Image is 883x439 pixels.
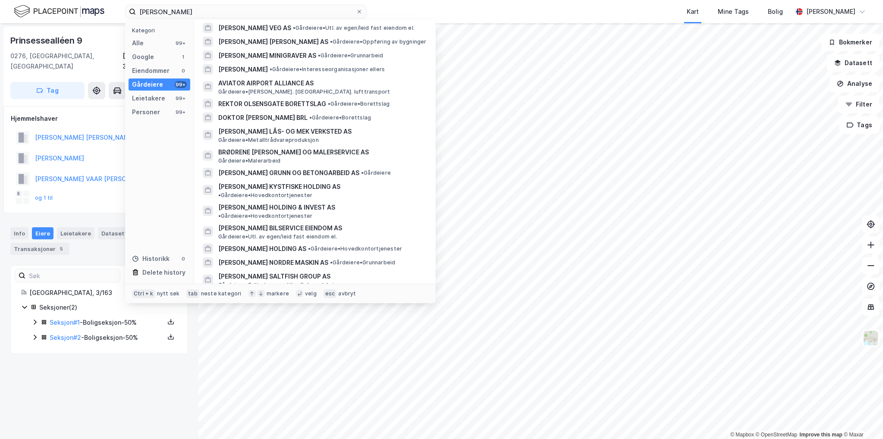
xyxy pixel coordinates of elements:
span: BRØDRENE [PERSON_NAME] OG MALERSERVICE AS [218,147,425,157]
span: • [330,38,333,45]
div: 99+ [175,95,187,102]
div: Prinsessealléen 9 [10,34,84,47]
span: AVIATOR AIRPORT ALLIANCE AS [218,78,425,88]
div: Hjemmelshaver [11,113,188,124]
div: [PERSON_NAME] [806,6,855,17]
div: 5 [57,245,66,253]
span: [PERSON_NAME] GRUNN OG BETONGARBEID AS [218,168,359,178]
div: Delete history [142,267,185,278]
div: Datasett [98,227,130,239]
button: Tags [839,116,880,134]
span: Gårdeiere • Hovedkontortjenester [218,192,312,199]
span: • [293,25,295,31]
span: [PERSON_NAME] NORDRE MASKIN AS [218,257,328,268]
div: Personer [132,107,160,117]
span: Gårdeiere • Interesseorganisasjoner ellers [270,66,385,73]
img: logo.f888ab2527a4732fd821a326f86c7f29.svg [14,4,104,19]
div: 99+ [175,109,187,116]
div: Kategori [132,27,190,34]
a: OpenStreetMap [756,432,798,438]
div: 1 [180,53,187,60]
div: Kart [687,6,699,17]
div: tab [186,289,199,298]
div: Mine Tags [718,6,749,17]
img: Z [863,330,879,346]
span: Gårdeiere • [PERSON_NAME]. [GEOGRAPHIC_DATA]. lufttransport [218,88,390,95]
div: 0 [180,67,187,74]
div: Gårdeiere [132,79,163,90]
span: DOKTOR [PERSON_NAME] BRL [218,113,308,123]
div: [GEOGRAPHIC_DATA], 3/163 [29,288,177,298]
div: markere [267,290,289,297]
span: • [218,192,221,198]
span: • [270,66,272,72]
span: Gårdeiere • Grunnarbeid [330,259,395,266]
span: [PERSON_NAME] HOLDING & INVEST AS [218,202,335,213]
span: • [308,245,311,252]
span: [PERSON_NAME] MINIGRAVER AS [218,50,316,61]
span: [PERSON_NAME] [PERSON_NAME] AS [218,37,328,47]
div: esc [324,289,337,298]
span: Gårdeiere • Salt-, tørr- og klippfiskproduksjon [218,282,341,288]
div: 99+ [175,40,187,47]
span: • [330,259,333,266]
div: Bolig [768,6,783,17]
span: [PERSON_NAME] HOLDING AS [218,244,306,254]
div: Info [10,227,28,239]
div: Google [132,52,154,62]
div: Seksjoner ( 2 ) [39,302,177,313]
span: Gårdeiere • Hovedkontortjenester [308,245,402,252]
span: Gårdeiere [361,169,391,176]
button: Tag [10,82,85,99]
div: Historikk [132,254,170,264]
span: REKTOR OLSENSGATE BORETTSLAG [218,99,326,109]
span: Gårdeiere • Borettslag [328,100,390,107]
div: - Boligseksjon - 50% [50,317,164,328]
a: Improve this map [800,432,842,438]
input: Søk [25,269,120,282]
span: • [328,100,330,107]
div: Alle [132,38,144,48]
span: • [309,114,312,121]
div: Transaksjoner [10,243,69,255]
span: [PERSON_NAME] SALTFISH GROUP AS [218,271,425,282]
div: avbryt [338,290,356,297]
button: Filter [838,96,880,113]
span: Gårdeiere • Hovedkontortjenester [218,213,312,219]
span: [PERSON_NAME] KYSTFISKE HOLDING AS [218,182,340,192]
div: Ctrl + k [132,289,155,298]
span: [PERSON_NAME] BILSERVICE EIENDOM AS [218,223,425,233]
div: 0276, [GEOGRAPHIC_DATA], [GEOGRAPHIC_DATA] [10,51,123,72]
div: 99+ [175,81,187,88]
div: velg [305,290,317,297]
div: Eiendommer [132,66,170,76]
a: Mapbox [730,432,754,438]
div: 0 [180,255,187,262]
span: [PERSON_NAME] LÅS- OG MEK VERKSTED AS [218,126,425,137]
a: Seksjon#1 [50,319,80,326]
iframe: Chat Widget [840,398,883,439]
span: Gårdeiere • Metalltrådvareproduksjon [218,137,319,144]
span: • [218,213,221,219]
div: Leietakere [132,93,165,103]
a: Seksjon#2 [50,334,81,341]
div: Leietakere [57,227,94,239]
button: Analyse [830,75,880,92]
span: Gårdeiere • Grunnarbeid [318,52,383,59]
span: Gårdeiere • Oppføring av bygninger [330,38,427,45]
span: Gårdeiere • Borettslag [309,114,371,121]
span: Gårdeiere • Utl. av egen/leid fast eiendom el. [218,233,337,240]
div: neste kategori [201,290,242,297]
span: • [361,169,364,176]
span: [PERSON_NAME] VEG AS [218,23,291,33]
div: nytt søk [157,290,180,297]
div: [GEOGRAPHIC_DATA], 3/163 [123,51,188,72]
button: Bokmerker [821,34,880,51]
div: Eiere [32,227,53,239]
span: [PERSON_NAME] [218,64,268,75]
input: Søk på adresse, matrikkel, gårdeiere, leietakere eller personer [136,5,356,18]
button: Datasett [827,54,880,72]
div: - Boligseksjon - 50% [50,332,164,343]
span: Gårdeiere • Malerarbeid [218,157,280,164]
